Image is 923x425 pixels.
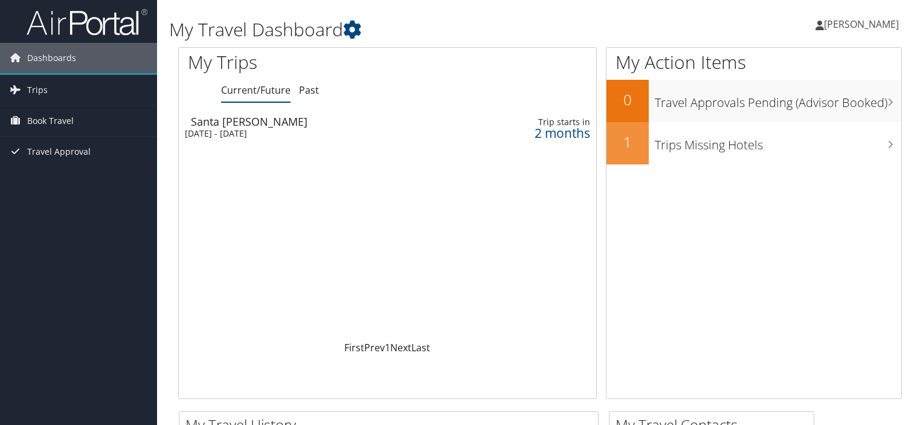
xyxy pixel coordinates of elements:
a: Past [299,83,319,97]
span: Dashboards [27,43,76,73]
a: Current/Future [221,83,291,97]
h3: Trips Missing Hotels [655,131,901,154]
a: 1 [385,341,390,354]
h3: Travel Approvals Pending (Advisor Booked) [655,88,901,111]
a: [PERSON_NAME] [815,6,911,42]
h2: 1 [606,132,649,152]
span: Travel Approval [27,137,91,167]
a: 1Trips Missing Hotels [606,122,901,164]
div: [DATE] - [DATE] [185,128,443,139]
a: First [344,341,364,354]
span: Trips [27,75,48,105]
a: Next [390,341,411,354]
h1: My Travel Dashboard [169,17,664,42]
span: Book Travel [27,106,74,136]
div: Santa [PERSON_NAME] [191,116,449,127]
span: [PERSON_NAME] [824,18,899,31]
a: 0Travel Approvals Pending (Advisor Booked) [606,80,901,122]
a: Last [411,341,430,354]
a: Prev [364,341,385,354]
img: airportal-logo.png [27,8,147,36]
div: Trip starts in [490,117,590,128]
h1: My Trips [188,50,413,75]
h2: 0 [606,89,649,110]
div: 2 months [490,128,590,138]
h1: My Action Items [606,50,901,75]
